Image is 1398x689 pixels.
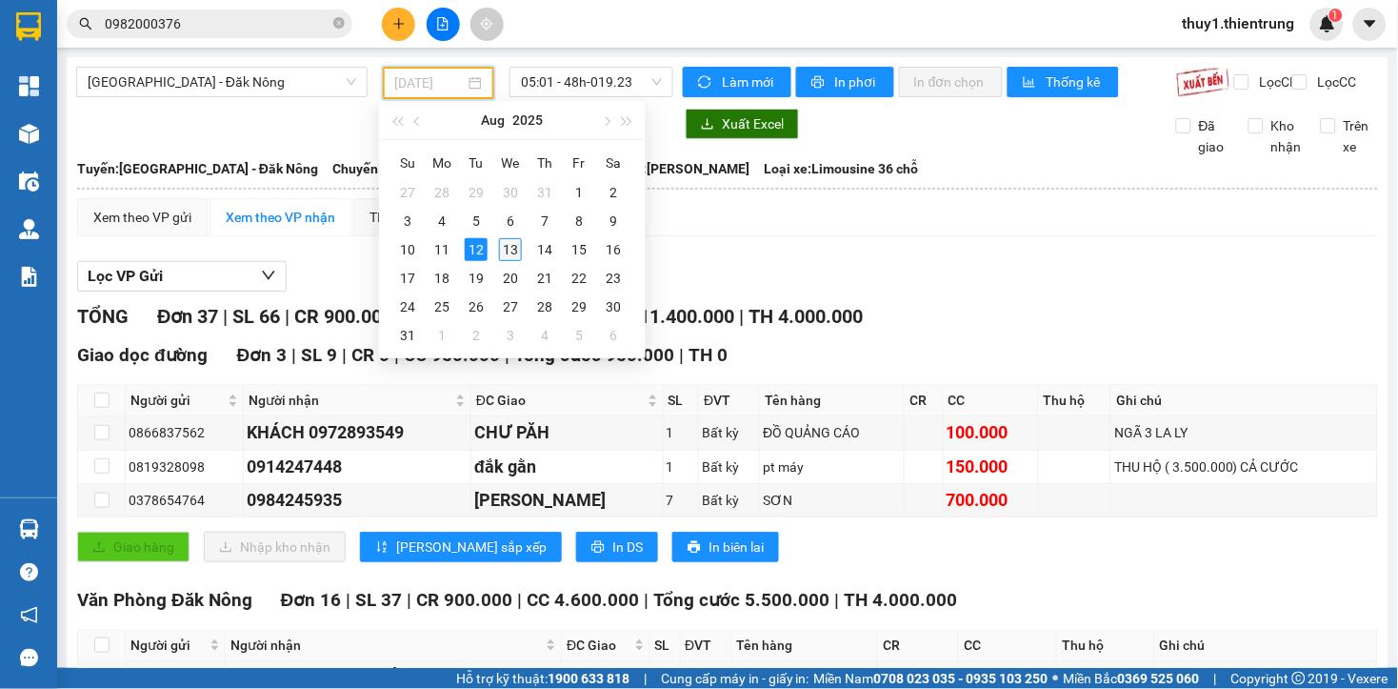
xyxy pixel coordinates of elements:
div: 0984245935 [247,487,468,514]
span: down [261,268,276,283]
span: thuy1.thientrung [1168,11,1310,35]
div: 30 [602,295,625,318]
span: TỔNG [77,305,129,328]
td: 2025-08-06 [493,207,528,235]
div: 27 [499,295,522,318]
th: Thu hộ [1039,385,1112,416]
div: 150.000 [947,454,1035,480]
img: 9k= [1176,67,1230,97]
div: đắk gằn [474,454,660,480]
div: 3 [499,324,522,347]
td: 2025-08-11 [425,235,459,264]
b: [DOMAIN_NAME] [252,15,460,47]
span: Đơn 3 [237,344,288,366]
td: 2025-08-19 [459,264,493,293]
div: 11 [430,238,453,261]
td: 2025-08-05 [459,207,493,235]
div: 28 [430,181,453,204]
span: SL 9 [301,344,337,366]
div: 30 [499,181,522,204]
div: 2 [465,324,488,347]
th: Fr [562,148,596,178]
div: 29 [568,295,590,318]
span: Tài xế: [PERSON_NAME] [607,158,749,179]
button: downloadXuất Excel [686,109,799,139]
div: 100.000 [947,419,1035,446]
div: Xem theo VP nhận [226,207,335,228]
div: 31 [396,324,419,347]
div: 20 [499,267,522,290]
span: close-circle [333,15,345,33]
th: Tên hàng [760,385,905,416]
div: 9 [602,210,625,233]
div: 2 [602,181,625,204]
span: Đơn 37 [157,305,218,328]
img: dashboard-icon [19,76,39,96]
div: SƠN [763,490,901,511]
span: Lọc VP Gửi [88,264,163,288]
td: 2025-08-18 [425,264,459,293]
span: | [1214,668,1217,689]
div: 21 [533,267,556,290]
span: bar-chart [1023,75,1039,91]
button: sort-ascending[PERSON_NAME] sắp xếp [360,532,562,562]
span: In phơi [835,71,879,92]
th: ĐVT [699,385,760,416]
div: 18 [430,267,453,290]
td: 2025-08-08 [562,207,596,235]
span: CC 4.600.000 [527,589,639,611]
span: TH 0 [689,344,728,366]
b: Nhà xe Thiên Trung [76,15,171,131]
td: 2025-07-31 [528,178,562,207]
div: 15 [568,238,590,261]
div: 23 [602,267,625,290]
td: 2025-07-27 [390,178,425,207]
td: 2025-08-21 [528,264,562,293]
th: Tên hàng [732,630,879,661]
div: 29 [465,181,488,204]
span: Hỗ trợ kỹ thuật: [456,668,629,689]
td: 2025-07-30 [493,178,528,207]
strong: 0708 023 035 - 0935 103 250 [874,671,1048,686]
div: 700.000 [947,487,1035,514]
button: file-add [427,8,460,41]
span: Kho nhận [1264,115,1309,157]
div: ĐỒ QUẢNG CÁO [763,422,901,443]
div: [PERSON_NAME] [474,487,660,514]
th: Thu hộ [1057,630,1155,661]
span: | [346,589,350,611]
span: Xuất Excel [722,113,784,134]
span: Văn Phòng Đăk Nông [77,589,252,611]
th: CR [905,385,943,416]
div: PT OTO [735,667,875,688]
div: 28 [533,295,556,318]
td: 2025-08-28 [528,293,562,321]
span: CR 0 [351,344,389,366]
td: 2025-08-14 [528,235,562,264]
span: plus [392,17,406,30]
span: CR 900.000 [416,589,512,611]
th: CC [959,630,1057,661]
button: Lọc VP Gửi [77,261,287,292]
div: 0866837562 [129,422,240,443]
span: Chuyến: (05:01 [DATE]) [332,158,471,179]
div: 0914247448 [247,454,468,480]
span: ĐC Giao [567,635,629,656]
button: downloadNhập kho nhận [204,532,346,562]
div: 0819328098 [129,456,240,477]
strong: 1900 633 818 [548,671,629,686]
span: SL 66 [232,305,280,328]
h1: Giao dọc đường [100,136,351,268]
th: SL [664,385,700,416]
button: syncLàm mới [683,67,791,97]
div: Thống kê [369,207,424,228]
div: 0987472529 [129,667,222,688]
td: 2025-08-01 [562,178,596,207]
span: In DS [612,537,643,557]
span: aim [480,17,493,30]
span: Hà Nội - Đăk Nông [88,68,356,96]
span: Thống kê [1047,71,1104,92]
span: Làm mới [722,71,776,92]
button: uploadGiao hàng [77,532,190,562]
td: 2025-08-22 [562,264,596,293]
